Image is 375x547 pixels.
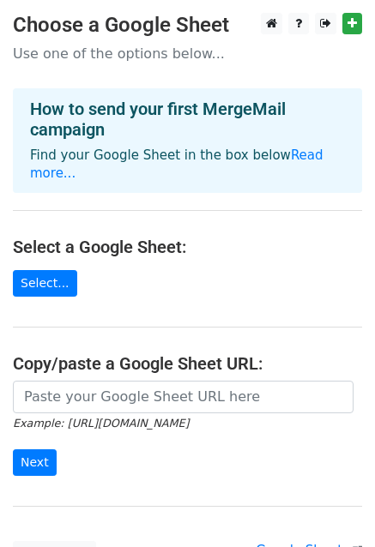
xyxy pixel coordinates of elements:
[30,147,324,181] a: Read more...
[13,381,354,413] input: Paste your Google Sheet URL here
[13,13,362,38] h3: Choose a Google Sheet
[13,353,362,374] h4: Copy/paste a Google Sheet URL:
[30,147,345,183] p: Find your Google Sheet in the box below
[30,99,345,140] h4: How to send your first MergeMail campaign
[13,417,189,430] small: Example: [URL][DOMAIN_NAME]
[13,449,57,476] input: Next
[13,45,362,63] p: Use one of the options below...
[13,237,362,257] h4: Select a Google Sheet:
[13,270,77,297] a: Select...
